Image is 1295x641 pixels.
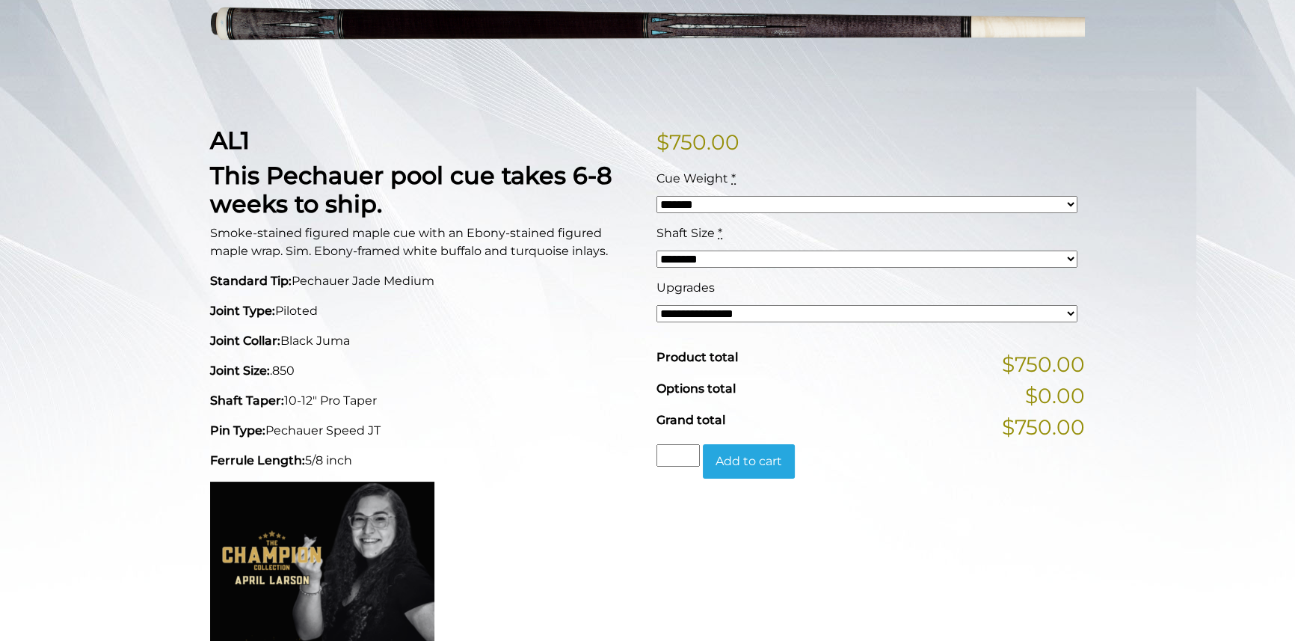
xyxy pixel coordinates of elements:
span: $0.00 [1025,380,1085,411]
strong: Pin Type: [210,423,265,438]
span: Smoke-stained figured maple cue with an Ebony-stained figured maple wrap. Sim. Ebony-framed white... [210,226,608,258]
span: $750.00 [1002,411,1085,443]
input: Product quantity [656,444,700,467]
p: Piloted [210,302,639,320]
strong: Joint Size: [210,364,270,378]
p: Pechauer Speed JT [210,422,639,440]
span: Options total [656,381,736,396]
abbr: required [731,171,736,185]
strong: Ferrule Length: [210,453,305,467]
span: Upgrades [656,280,715,295]
p: .850 [210,362,639,380]
p: 5/8 inch [210,452,639,470]
span: $ [656,129,669,155]
span: $750.00 [1002,349,1085,380]
strong: Joint Collar: [210,334,280,348]
strong: AL1 [210,126,250,155]
span: Grand total [656,413,725,427]
p: Black Juma [210,332,639,350]
strong: This Pechauer pool cue takes 6-8 weeks to ship. [210,161,612,218]
span: Cue Weight [656,171,728,185]
bdi: 750.00 [656,129,739,155]
strong: Standard Tip: [210,274,292,288]
abbr: required [718,226,722,240]
strong: Shaft Taper: [210,393,284,408]
p: 10-12" Pro Taper [210,392,639,410]
strong: Joint Type: [210,304,275,318]
button: Add to cart [703,444,795,479]
span: Shaft Size [656,226,715,240]
span: Product total [656,350,738,364]
p: Pechauer Jade Medium [210,272,639,290]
